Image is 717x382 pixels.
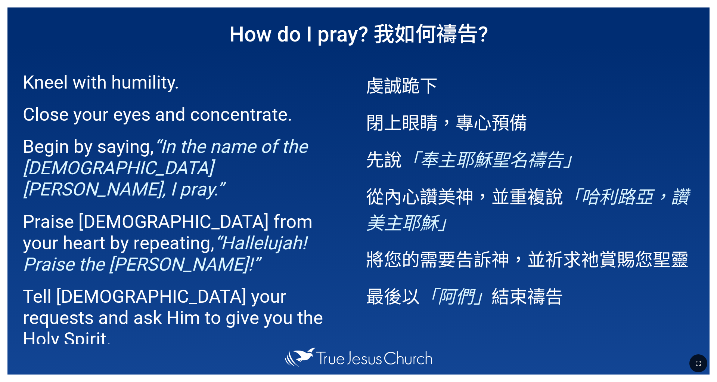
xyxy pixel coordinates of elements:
[23,104,351,125] p: Close your eyes and concentrate.
[366,282,694,308] p: 最後以 結束禱告
[420,286,491,308] em: 「阿們」
[366,245,694,271] p: 將您的需要告訴神，並祈求祂賞賜您聖靈
[23,136,351,200] p: Begin by saying,
[402,150,581,171] em: 「奉主耶穌聖名禱告」
[23,72,351,93] p: Kneel with humility.
[23,136,307,200] em: “In the name of the [DEMOGRAPHIC_DATA][PERSON_NAME], I pray.”
[366,182,694,235] p: 從內心讚美神，並重複說
[23,286,351,350] p: Tell [DEMOGRAPHIC_DATA] your requests and ask Him to give you the Holy Spirit.
[366,71,694,98] p: 虔誠跪下
[23,232,307,275] em: “Hallelujah! Praise the [PERSON_NAME]!”
[366,145,694,172] p: 先說
[23,211,351,275] p: Praise [DEMOGRAPHIC_DATA] from your heart by repeating,
[7,7,710,57] h1: How do I pray? 我如何禱告?
[366,108,694,135] p: 閉上眼睛，專心預備
[366,187,689,234] em: 「哈利路亞，讚美主耶穌」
